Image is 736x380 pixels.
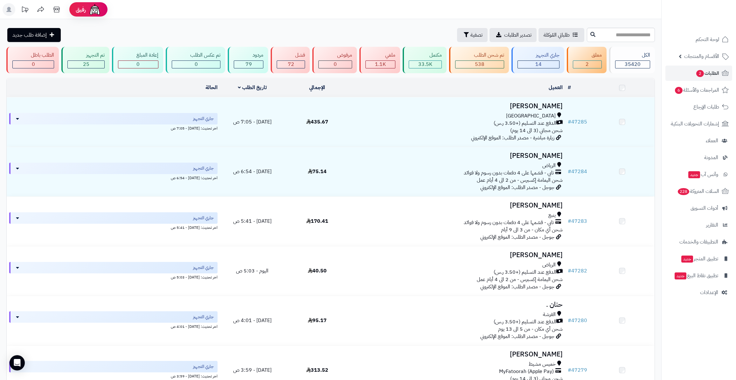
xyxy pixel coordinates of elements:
[665,217,732,233] a: التقارير
[543,311,556,318] span: الفرشة
[12,52,54,59] div: الطلب باطل
[193,363,214,370] span: جاري التجهيز
[517,52,559,59] div: جاري التجهيز
[7,28,61,42] a: إضافة طلب جديد
[308,317,327,324] span: 95.17
[88,3,101,16] img: ai-face.png
[205,84,218,91] a: الحالة
[233,168,272,175] span: [DATE] - 6:54 ص
[12,31,47,39] span: إضافة طلب جديد
[277,52,305,59] div: فشل
[13,61,54,68] div: 0
[494,318,556,326] span: الدفع عند التسليم (+3.50 ر.س)
[233,317,272,324] span: [DATE] - 4:01 ص
[665,285,732,300] a: الإعدادات
[375,60,386,68] span: 1.1K
[233,118,272,126] span: [DATE] - 7:05 ص
[418,60,432,68] span: 33.5K
[510,47,566,73] a: جاري التجهيز 14
[409,61,441,68] div: 33542
[568,366,571,374] span: #
[665,167,732,182] a: وآتس آبجديد
[76,6,86,13] span: رفيق
[352,351,563,358] h3: [PERSON_NAME]
[499,368,554,375] span: MyFatoorah (Apple Pay)
[448,47,510,73] a: تم شحن الطلب 538
[535,60,542,68] span: 14
[136,60,140,68] span: 0
[226,47,269,73] a: مردود 79
[358,47,401,73] a: ملغي 1.1K
[306,118,328,126] span: 435.67
[665,82,732,98] a: المراجعات والأسئلة6
[568,168,587,175] a: #47284
[696,35,719,44] span: لوحة التحكم
[234,61,263,68] div: 79
[311,47,358,73] a: مرفوض 0
[518,61,559,68] div: 14
[83,60,89,68] span: 25
[352,102,563,110] h3: [PERSON_NAME]
[308,168,327,175] span: 75.14
[480,233,554,241] span: جوجل - مصدر الطلب: الموقع الإلكتروني
[68,61,104,68] div: 25
[568,267,571,275] span: #
[193,264,214,271] span: جاري التجهيز
[477,176,563,184] span: شحن اليمامة إكسبرس - من 2 الى 4 أيام عمل
[688,171,700,178] span: جديد
[568,84,571,91] a: #
[464,219,554,226] span: تابي - قسّمها على 4 دفعات بدون رسوم ولا فوائد
[306,366,328,374] span: 313.52
[674,271,718,280] span: تطبيق نقاط البيع
[674,86,719,95] span: المراجعات والأسئلة
[665,150,732,165] a: المدونة
[236,267,268,275] span: اليوم - 5:03 ص
[10,355,25,370] div: Open Intercom Messenger
[538,28,584,42] a: طلباتي المُوكلة
[542,162,556,169] span: الرياض
[490,28,537,42] a: تصدير الطلبات
[679,237,718,246] span: التطبيقات والخدمات
[464,169,554,177] span: تابي - قسّمها على 4 دفعات بدون رسوم ولا فوائد
[568,118,571,126] span: #
[568,217,571,225] span: #
[401,47,448,73] a: مكتمل 33.5K
[352,202,563,209] h3: [PERSON_NAME]
[615,52,650,59] div: الكل
[193,165,214,172] span: جاري التجهيز
[677,187,719,196] span: السلات المتروكة
[246,60,252,68] span: 79
[277,61,305,68] div: 72
[471,134,554,142] span: زيارة مباشرة - مصدر الطلب: الموقع الإلكتروني
[118,52,158,59] div: إعادة المبلغ
[665,201,732,216] a: أدوات التسويق
[696,70,704,77] span: 2
[306,217,328,225] span: 170.41
[365,52,395,59] div: ملغي
[366,61,395,68] div: 1148
[477,276,563,283] span: شحن اليمامة إكسبرس - من 2 الى 4 أيام عمل
[5,47,60,73] a: الطلب باطل 0
[671,119,719,128] span: إشعارات التحويلات البنكية
[238,84,267,91] a: تاريخ الطلب
[665,116,732,131] a: إشعارات التحويلات البنكية
[568,217,587,225] a: #47283
[625,60,641,68] span: 35420
[665,184,732,199] a: السلات المتروكة228
[568,118,587,126] a: #47285
[691,204,718,213] span: أدوات التسويق
[480,333,554,340] span: جوجل - مصدر الطلب: الموقع الإلكتروني
[568,317,587,324] a: #47280
[475,60,484,68] span: 538
[529,361,556,368] span: خميس مشيط
[548,212,556,219] span: ينبع
[334,60,337,68] span: 0
[233,217,272,225] span: [DATE] - 5:41 ص
[480,184,554,191] span: جوجل - مصدر الطلب: الموقع الإلكتروني
[678,188,689,195] span: 228
[9,372,218,379] div: اخر تحديث: [DATE] - 3:59 ص
[568,267,587,275] a: #47282
[352,301,563,308] h3: حنان .
[681,254,718,263] span: تطبيق المتجر
[172,52,220,59] div: تم عكس الطلب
